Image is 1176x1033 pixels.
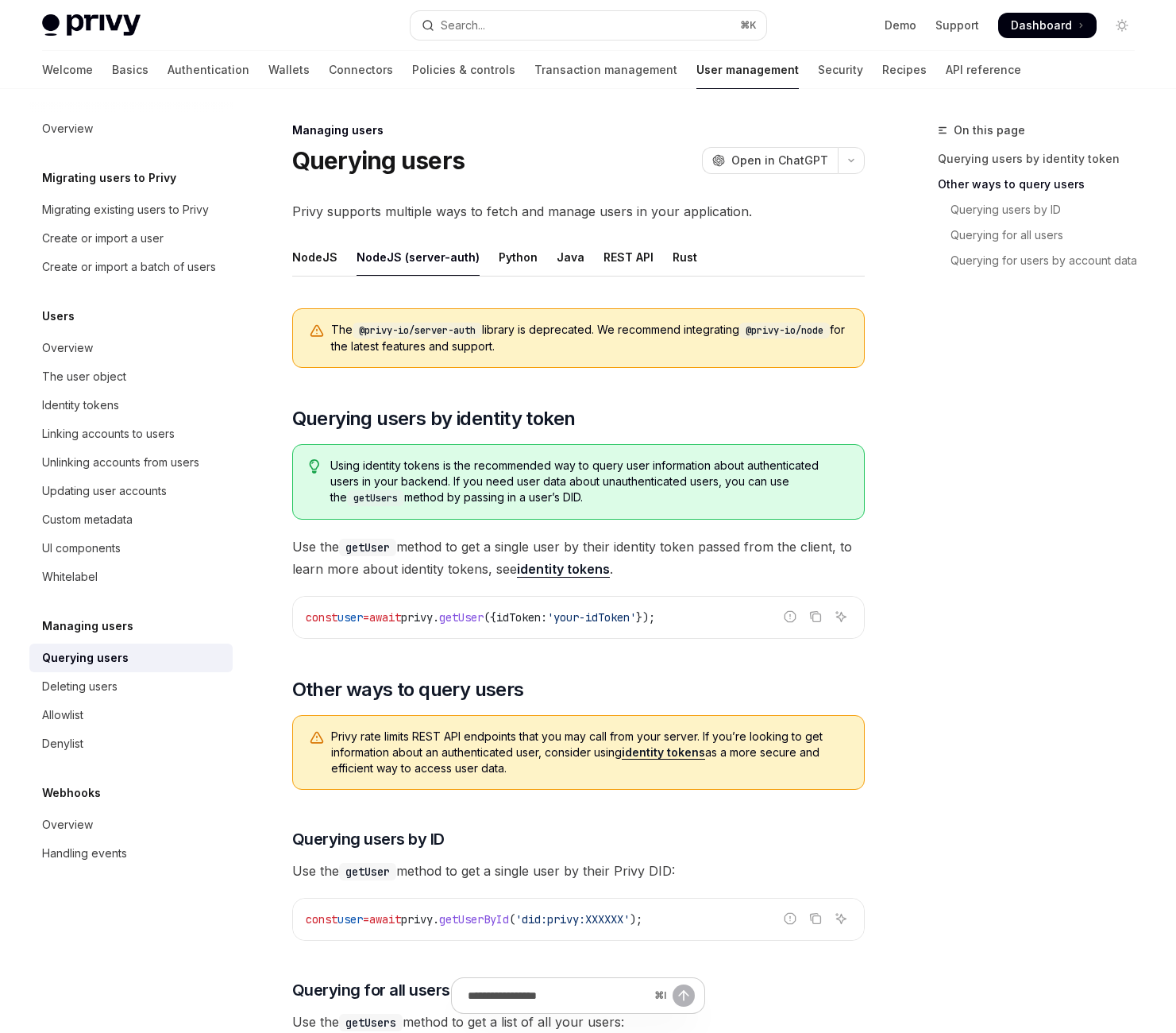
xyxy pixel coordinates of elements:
a: Overview [29,114,233,143]
span: Using identity tokens is the recommended way to query user information about authenticated users ... [330,458,847,506]
a: UI components [29,534,233,563]
h5: Webhooks [42,783,101,803]
span: Other ways to query users [292,677,524,702]
a: The user object [29,362,233,391]
button: Send message [673,985,695,1007]
code: getUser [339,863,396,880]
a: Policies & controls [412,51,515,89]
span: const [306,912,337,927]
span: privy [401,610,433,625]
span: Use the method to get a single user by their Privy DID: [292,860,865,882]
a: identity tokens [517,561,610,578]
div: Custom metadata [42,510,133,529]
div: REST API [603,238,654,276]
span: user [337,610,363,625]
span: await [369,912,401,927]
a: Welcome [42,51,93,89]
a: Migrating existing users to Privy [29,195,233,224]
span: ); [630,912,642,927]
span: getUser [439,610,484,625]
span: ( [509,912,515,927]
div: Handling events [42,844,127,863]
a: Updating user accounts [29,477,233,505]
div: Java [557,238,584,276]
span: On this page [954,121,1025,140]
div: Create or import a user [42,229,164,248]
span: Querying users by identity token [292,406,576,431]
div: Deleting users [42,677,118,696]
a: Querying users [29,644,233,672]
div: Overview [42,815,93,834]
button: Ask AI [831,908,851,929]
code: getUsers [347,490,404,506]
span: Dashboard [1011,17,1072,33]
span: ({ [484,610,496,625]
a: Basics [112,51,148,89]
div: Migrating existing users to Privy [42,200,209,219]
span: Privy supports multiple ways to fetch and manage users in your application. [292,200,865,222]
div: The user object [42,367,126,386]
a: API reference [946,51,1021,89]
a: Overview [29,334,233,362]
div: Search... [441,16,485,35]
div: Unlinking accounts from users [42,453,199,472]
button: Report incorrect code [780,908,800,929]
span: Querying users by ID [292,828,445,850]
span: privy [401,912,433,927]
a: Querying users by ID [938,197,1147,222]
button: Copy the contents from the code block [805,908,826,929]
button: Toggle dark mode [1109,13,1135,38]
span: }); [636,610,655,625]
a: Querying for all users [938,222,1147,248]
button: Report incorrect code [780,606,800,627]
a: Overview [29,811,233,839]
a: User management [696,51,799,89]
a: Demo [885,17,916,33]
span: ⌘ K [740,19,757,32]
a: Custom metadata [29,505,233,534]
a: Support [935,17,979,33]
div: UI components [42,539,121,558]
div: Create or import a batch of users [42,257,216,277]
div: Rust [673,238,697,276]
code: @privy-io/server-auth [353,323,482,339]
a: Security [818,51,863,89]
a: Querying users by identity token [938,146,1147,172]
span: user [337,912,363,927]
a: Querying for users by account data [938,248,1147,273]
div: Linking accounts to users [42,424,175,443]
a: Authentication [168,51,249,89]
span: = [363,912,369,927]
a: Handling events [29,839,233,868]
div: Querying users [42,648,129,667]
a: Whitelabel [29,563,233,591]
a: Denylist [29,729,233,758]
div: Updating user accounts [42,482,167,501]
div: Identity tokens [42,396,119,415]
img: light logo [42,14,141,37]
div: Whitelabel [42,567,98,586]
input: Ask a question... [468,978,648,1013]
span: const [306,610,337,625]
span: . [433,610,439,625]
button: Open in ChatGPT [702,147,838,174]
div: Python [499,238,538,276]
a: Create or import a batch of users [29,253,233,281]
div: Overview [42,339,93,358]
a: Deleting users [29,672,233,701]
h1: Querying users [292,146,465,175]
span: Privy rate limits REST API endpoints that you may call from your server. If you’re looking to get... [331,729,848,776]
a: Dashboard [998,13,1097,38]
code: @privy-io/node [739,323,830,339]
a: Allowlist [29,701,233,729]
a: Connectors [329,51,393,89]
a: Other ways to query users [938,172,1147,197]
a: Create or import a user [29,224,233,253]
a: Identity tokens [29,391,233,420]
span: 'your-idToken' [547,610,636,625]
span: await [369,610,401,625]
h5: Managing users [42,617,133,636]
button: Open search [411,11,766,40]
button: Ask AI [831,606,851,627]
button: Copy the contents from the code block [805,606,826,627]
